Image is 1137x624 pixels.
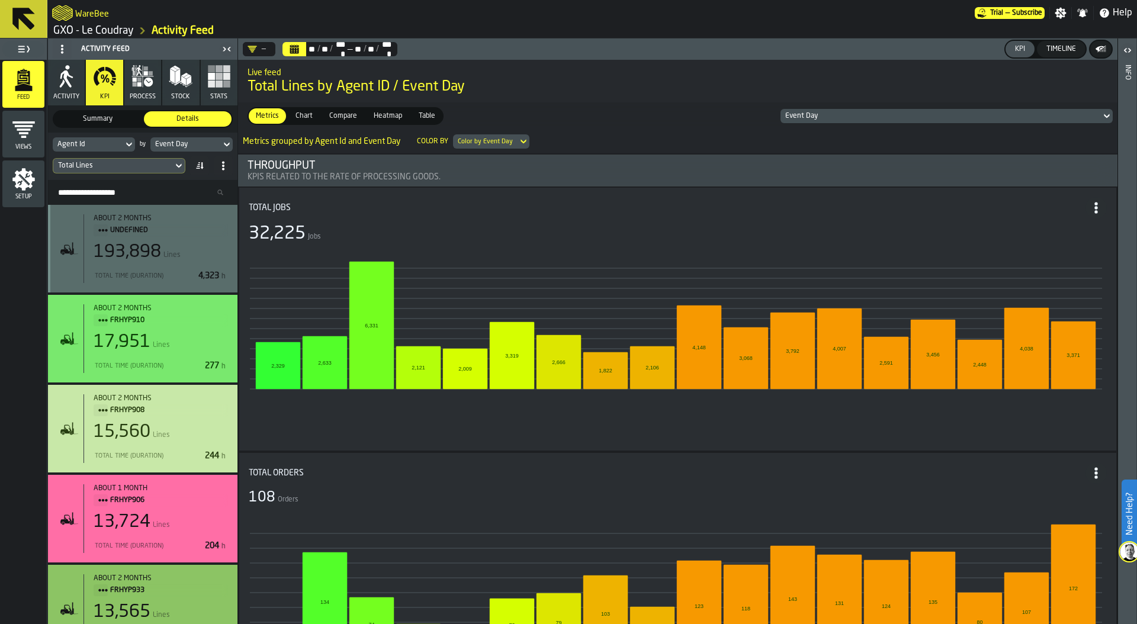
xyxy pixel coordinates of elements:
span: FRHYP908 [110,404,219,417]
button: Select date range [282,42,306,56]
label: button-switch-multi-Summary [53,110,143,128]
div: Select date range [367,44,375,54]
span: 244 [205,452,228,460]
div: StatList-item-Total Time (Duration) [94,358,228,373]
span: Metrics [251,111,284,121]
div: Color by [415,137,451,146]
span: — [346,44,354,54]
span: Views [2,144,44,150]
div: thumb [288,108,320,124]
div: StatList-item-Total Time (Duration) [94,268,228,283]
div: DropdownMenuValue-eventDay [785,112,1096,120]
div: stat- [239,188,1116,451]
div: Total Time (Duration) [94,272,194,280]
span: h [221,273,226,280]
div: DropdownMenuValue-agentId [57,140,118,149]
label: button-toggle-Settings [1050,7,1071,19]
div: Title [94,484,228,507]
span: Help [1113,6,1132,20]
span: Table [414,111,440,121]
span: process [130,93,156,101]
span: 277 [205,362,228,370]
span: Trial [990,9,1003,17]
div: Select date range [333,40,346,59]
h2: Sub Title [75,7,109,19]
div: Title [94,394,228,417]
div: 32,225 [249,223,306,245]
li: menu Views [2,111,44,158]
div: Title [94,304,228,327]
div: Start: 01/07/2025, 12:37:35 - End: 25/07/2025, 13:26:00 [94,394,228,403]
div: stat- [48,475,237,562]
span: FRHYP906 [110,494,219,507]
div: DropdownMenuValue-bucket [458,138,513,146]
div: Title [249,197,1107,218]
div: / [316,44,320,54]
span: h [221,453,226,460]
div: about 2 months [94,394,228,403]
div: Title [94,214,228,237]
a: link-to-/wh/i/efd9e906-5eb9-41af-aac9-d3e075764b8d [53,24,134,37]
li: menu Setup [2,160,44,208]
label: button-toggle-Help [1094,6,1137,20]
div: thumb [367,108,409,124]
div: Color byDropdownMenuValue-bucket [415,134,529,149]
div: DropdownMenuValue-eventDay [155,140,216,149]
div: thumb [322,108,364,124]
nav: Breadcrumb [52,24,592,38]
div: StatList-item-Total Time (Duration) [94,448,228,463]
span: Chart [291,111,317,121]
span: Stats [210,93,227,101]
button: button- [1090,41,1112,57]
label: button-toggle-Close me [219,42,235,56]
div: 15,560 [94,422,150,443]
header: Info [1118,38,1136,624]
div: KPI [1010,45,1030,53]
div: thumb [249,108,286,124]
div: 17,951 [94,332,150,353]
div: Total Time (Duration) [94,542,200,550]
label: button-switch-multi-Chart [287,107,321,125]
div: Activity Feed [50,40,219,59]
div: stat- [48,385,237,472]
div: Total Orders [249,468,304,478]
div: 108 [249,488,275,507]
span: Heatmap [369,111,407,121]
a: logo-header [52,2,73,24]
span: undefined [110,224,219,237]
label: button-switch-multi-Heatmap [365,107,410,125]
div: 13,565 [94,602,150,623]
span: 4,323 [198,272,228,280]
div: Title [94,574,228,597]
span: 204 [205,542,228,550]
span: Lines [153,521,170,529]
div: Select date range [379,40,393,59]
div: / [329,44,333,54]
div: by [140,141,146,148]
div: Start: 01/07/2025, 12:32:25 - End: 25/07/2025, 13:26:00 [94,574,228,583]
div: about 1 month [94,484,228,493]
label: button-switch-multi-Details [143,110,233,128]
label: Need Help? [1123,481,1136,547]
label: button-switch-multi-Metrics [248,107,287,125]
div: DropdownMenuValue- [243,42,275,56]
div: stat- [48,205,237,292]
div: / [375,44,380,54]
span: Lines [153,431,170,439]
label: button-switch-multi-Table [410,107,444,125]
label: button-toggle-Notifications [1072,7,1093,19]
span: Compare [325,111,362,121]
p: KPIs related to the rate of processing goods. [248,172,1108,182]
a: link-to-/wh/i/efd9e906-5eb9-41af-aac9-d3e075764b8d/feed/0f387ce5-a653-4385-828f-bed1f0036d46 [152,24,214,37]
div: Start: 01/07/2025, 12:37:37 - End: 25/07/2025, 13:25:57 [94,304,228,313]
div: Select date range [354,44,362,54]
label: button-toggle-Toggle Full Menu [2,41,44,57]
div: Total Jobs [249,203,291,213]
span: Lines [163,251,181,259]
div: about 2 months [94,214,228,223]
h2: Sub Title [248,66,1108,78]
div: StatList-item-Total Time (Duration) [94,538,228,553]
span: Setup [2,194,44,200]
div: / [362,44,367,54]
